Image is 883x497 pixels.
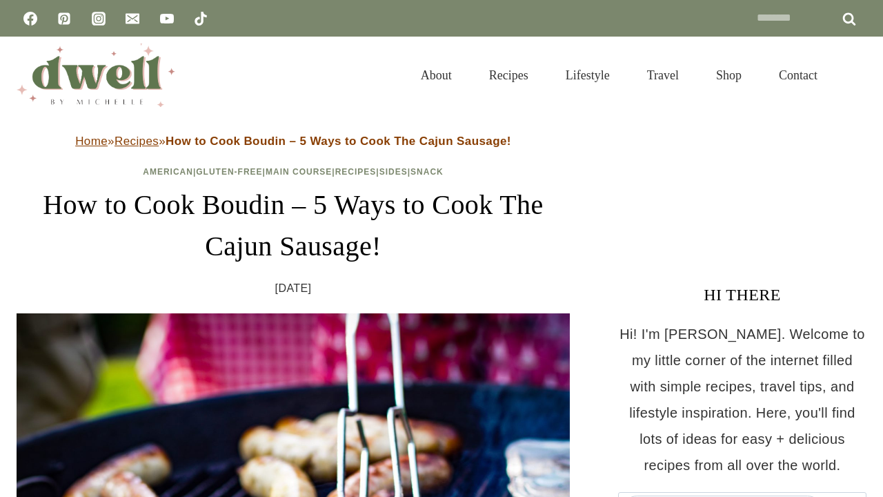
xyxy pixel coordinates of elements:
img: DWELL by michelle [17,43,175,107]
a: Recipes [335,167,377,177]
a: YouTube [153,5,181,32]
span: | | | | | [143,167,444,177]
time: [DATE] [275,278,312,299]
a: Sides [379,167,408,177]
a: Home [75,135,108,148]
span: » » [75,135,511,148]
a: Travel [628,51,697,99]
a: Main Course [266,167,332,177]
button: View Search Form [843,64,866,87]
a: Instagram [85,5,112,32]
a: Facebook [17,5,44,32]
a: Pinterest [50,5,78,32]
p: Hi! I'm [PERSON_NAME]. Welcome to my little corner of the internet filled with simple recipes, tr... [618,321,866,478]
a: Shop [697,51,760,99]
nav: Primary Navigation [402,51,836,99]
h3: HI THERE [618,282,866,307]
a: Contact [760,51,836,99]
a: TikTok [187,5,215,32]
a: Recipes [115,135,159,148]
strong: How to Cook Boudin – 5 Ways to Cook The Cajun Sausage! [166,135,511,148]
a: Snack [410,167,444,177]
a: American [143,167,193,177]
a: About [402,51,470,99]
a: Recipes [470,51,547,99]
a: Gluten-Free [196,167,262,177]
a: Lifestyle [547,51,628,99]
h1: How to Cook Boudin – 5 Ways to Cook The Cajun Sausage! [17,184,570,267]
a: Email [119,5,146,32]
